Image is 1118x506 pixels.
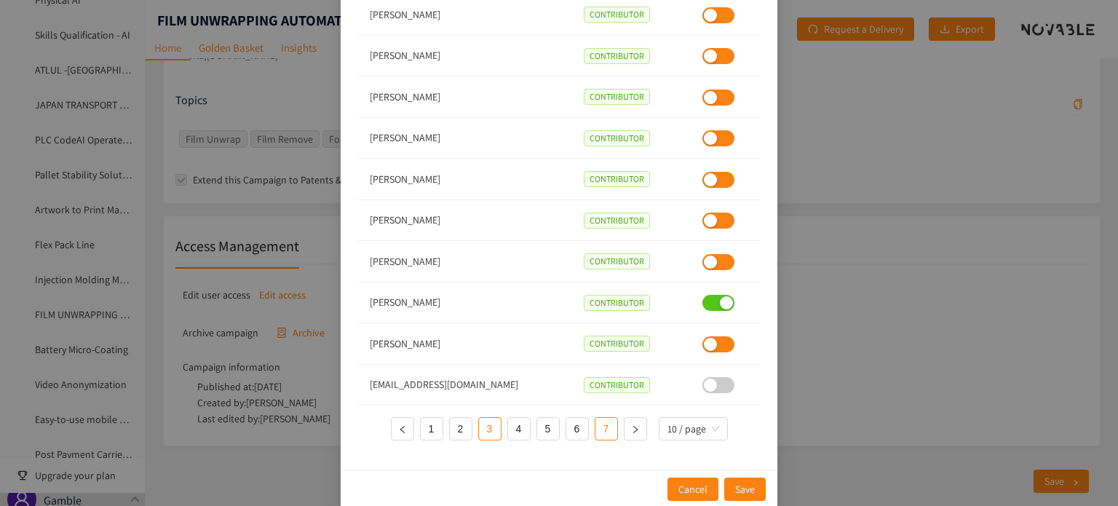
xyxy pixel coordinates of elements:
li: 1 [420,417,443,440]
li: 4 [507,417,531,440]
a: 2 [450,418,472,440]
span: CONTRIBUTOR [584,213,650,229]
a: 5 [537,418,559,440]
span: Cancel [678,481,707,497]
iframe: Chat Widget [1045,436,1118,506]
button: This user has not confirmed the invitation yet [702,377,734,393]
li: 3 [478,417,501,440]
a: 7 [595,418,617,440]
a: 6 [566,418,588,440]
a: 4 [508,418,530,440]
td: [EMAIL_ADDRESS][DOMAIN_NAME] [358,365,572,406]
button: Cancel [667,478,718,501]
li: 7 [595,417,618,440]
span: CONTRIBUTOR [584,48,650,64]
li: Next Page [624,417,647,440]
li: 2 [449,417,472,440]
span: left [398,425,407,434]
span: CONTRIBUTOR [584,89,650,105]
td: [PERSON_NAME] [358,36,572,77]
button: Save [724,478,766,501]
li: Previous Page [391,417,414,440]
span: CONTRIBUTOR [584,295,650,311]
td: [PERSON_NAME] [358,159,572,200]
td: [PERSON_NAME] [358,118,572,159]
span: CONTRIBUTOR [584,7,650,23]
span: CONTRIBUTOR [584,253,650,269]
span: right [631,425,640,434]
li: 6 [566,417,589,440]
span: CONTRIBUTOR [584,377,650,393]
td: [PERSON_NAME] [358,76,572,118]
button: left [391,417,414,440]
span: 10 / page [667,418,719,440]
a: 3 [479,418,501,440]
span: CONTRIBUTOR [584,130,650,146]
button: right [624,417,647,440]
td: [PERSON_NAME] [358,241,572,282]
span: CONTRIBUTOR [584,171,650,187]
td: [PERSON_NAME] [358,200,572,242]
td: [PERSON_NAME] [358,282,572,324]
td: [PERSON_NAME] [358,323,572,365]
span: CONTRIBUTOR [584,336,650,352]
div: Page Size [659,417,728,440]
span: Save [735,481,755,497]
a: 1 [421,418,443,440]
li: 5 [536,417,560,440]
